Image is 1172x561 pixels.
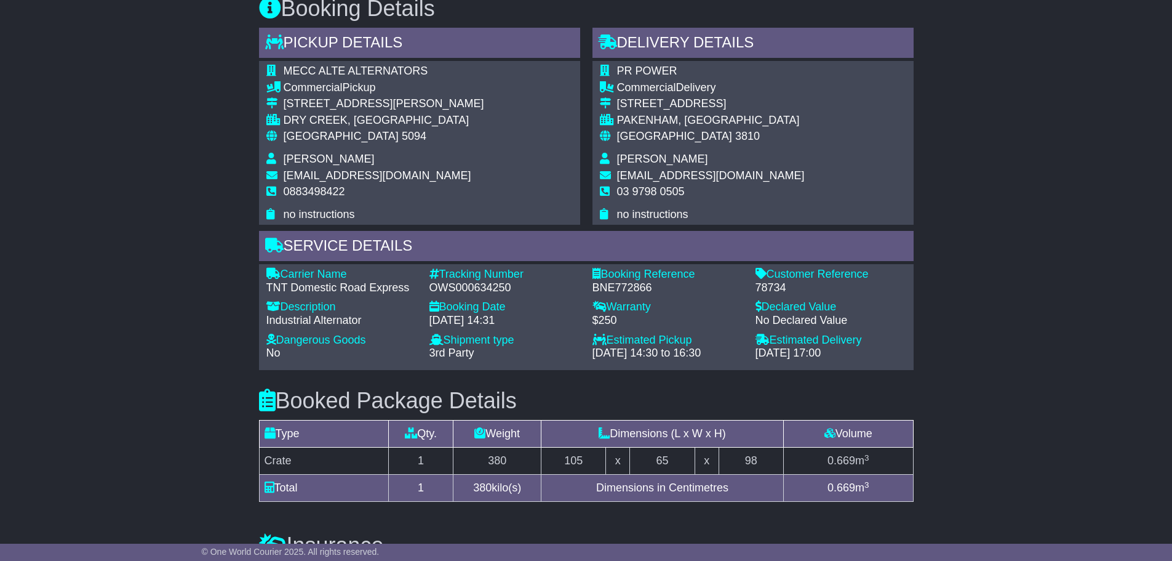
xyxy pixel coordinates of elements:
[755,281,906,295] div: 78734
[429,281,580,295] div: OWS000634250
[617,185,685,198] span: 03 9798 0505
[453,448,541,475] td: 380
[473,482,492,494] span: 380
[453,475,541,502] td: kilo(s)
[284,208,355,220] span: no instructions
[266,334,417,347] div: Dangerous Goods
[606,448,630,475] td: x
[259,475,388,502] td: Total
[284,97,484,111] div: [STREET_ADDRESS][PERSON_NAME]
[592,347,743,360] div: [DATE] 14:30 to 16:30
[755,347,906,360] div: [DATE] 17:00
[429,301,580,314] div: Booking Date
[617,169,805,182] span: [EMAIL_ADDRESS][DOMAIN_NAME]
[259,389,914,413] h3: Booked Package Details
[266,301,417,314] div: Description
[388,475,453,502] td: 1
[284,153,375,165] span: [PERSON_NAME]
[266,281,417,295] div: TNT Domestic Road Express
[617,208,688,220] span: no instructions
[755,268,906,281] div: Customer Reference
[617,153,708,165] span: [PERSON_NAME]
[755,334,906,347] div: Estimated Delivery
[284,81,484,95] div: Pickup
[864,453,869,462] sup: 3
[541,448,606,475] td: 105
[284,114,484,127] div: DRY CREEK, [GEOGRAPHIC_DATA]
[592,314,743,328] div: $250
[453,421,541,448] td: Weight
[695,448,719,475] td: x
[617,65,677,77] span: PR POWER
[266,314,417,328] div: Industrial Alternator
[541,475,784,502] td: Dimensions in Centimetres
[266,347,281,359] span: No
[617,97,805,111] div: [STREET_ADDRESS]
[429,268,580,281] div: Tracking Number
[617,130,732,142] span: [GEOGRAPHIC_DATA]
[202,547,380,557] span: © One World Courier 2025. All rights reserved.
[284,81,343,94] span: Commercial
[284,185,345,198] span: 0883498422
[284,65,428,77] span: MECC ALTE ALTERNATORS
[259,533,914,558] h3: Insurance
[592,301,743,314] div: Warranty
[827,454,855,467] span: 0.669
[429,347,474,359] span: 3rd Party
[617,114,805,127] div: PAKENHAM, [GEOGRAPHIC_DATA]
[735,130,760,142] span: 3810
[864,480,869,490] sup: 3
[429,314,580,328] div: [DATE] 14:31
[259,448,388,475] td: Crate
[592,268,743,281] div: Booking Reference
[266,268,417,281] div: Carrier Name
[429,334,580,347] div: Shipment type
[541,421,784,448] td: Dimensions (L x W x H)
[402,130,426,142] span: 5094
[827,482,855,494] span: 0.669
[259,231,914,264] div: Service Details
[755,301,906,314] div: Declared Value
[783,448,913,475] td: m
[617,81,676,94] span: Commercial
[284,130,399,142] span: [GEOGRAPHIC_DATA]
[592,334,743,347] div: Estimated Pickup
[592,28,914,61] div: Delivery Details
[755,314,906,328] div: No Declared Value
[259,421,388,448] td: Type
[783,421,913,448] td: Volume
[284,169,471,182] span: [EMAIL_ADDRESS][DOMAIN_NAME]
[259,28,580,61] div: Pickup Details
[617,81,805,95] div: Delivery
[592,281,743,295] div: BNE772866
[630,448,695,475] td: 65
[388,421,453,448] td: Qty.
[388,448,453,475] td: 1
[783,475,913,502] td: m
[719,448,783,475] td: 98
